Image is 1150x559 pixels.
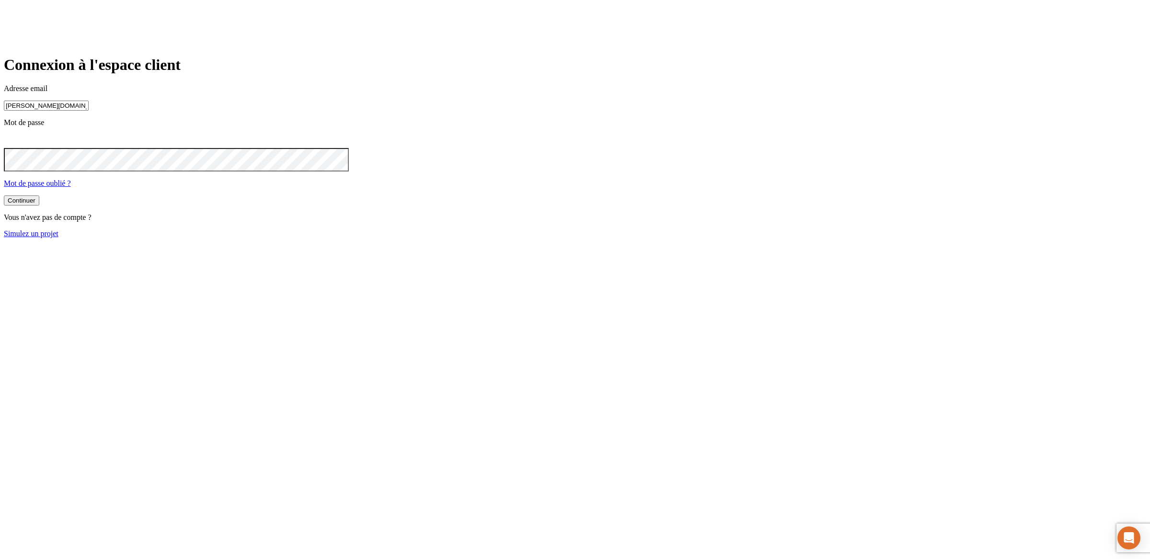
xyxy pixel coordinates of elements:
p: Vous n'avez pas de compte ? [4,213,1146,222]
button: Continuer [4,195,39,205]
div: Continuer [8,197,35,204]
a: Simulez un projet [4,229,58,238]
a: Mot de passe oublié ? [4,179,71,187]
p: Adresse email [4,84,1146,93]
div: Open Intercom Messenger [1117,526,1140,549]
p: Mot de passe [4,118,1146,127]
h1: Connexion à l'espace client [4,56,1146,74]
